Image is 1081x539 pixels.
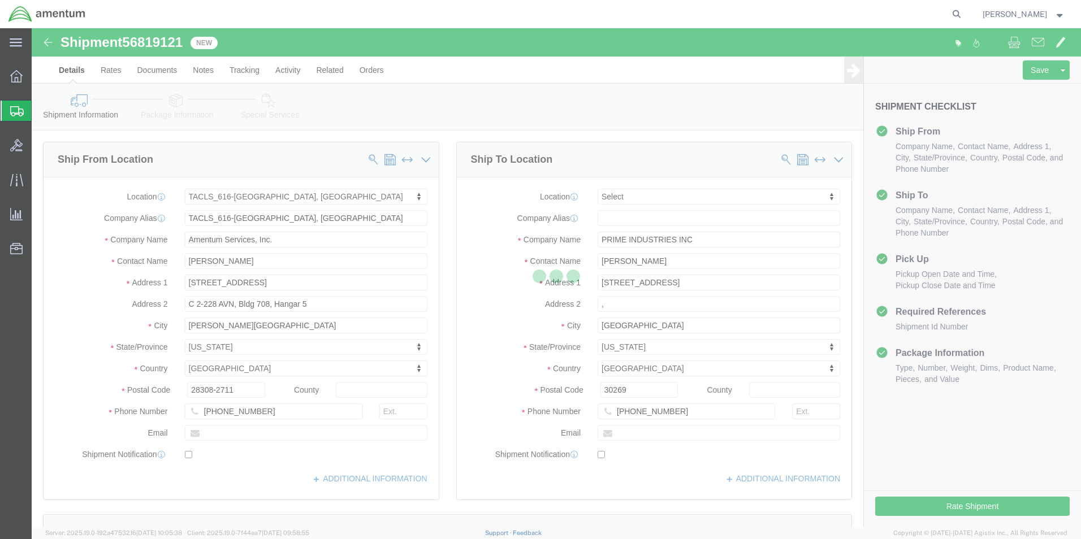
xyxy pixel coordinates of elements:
span: Server: 2025.19.0-192a4753216 [45,529,182,536]
span: [DATE] 09:58:55 [262,529,309,536]
a: Feedback [513,529,542,536]
button: [PERSON_NAME] [982,7,1066,21]
span: [DATE] 10:05:38 [136,529,182,536]
span: Client: 2025.19.0-7f44ea7 [187,529,309,536]
span: Copyright © [DATE]-[DATE] Agistix Inc., All Rights Reserved [893,528,1067,538]
span: Marcus Swanson [983,8,1047,20]
a: Support [485,529,513,536]
img: logo [8,6,86,23]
